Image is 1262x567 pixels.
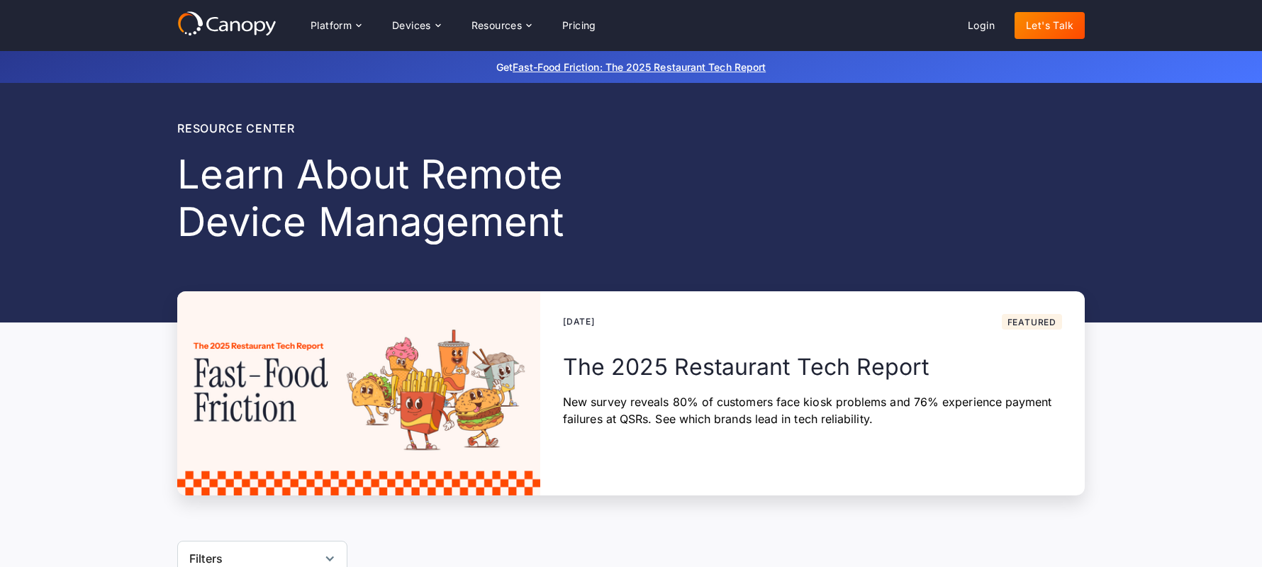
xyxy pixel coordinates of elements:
[471,21,523,30] div: Resources
[563,352,1062,382] h2: The 2025 Restaurant Tech Report
[1007,318,1056,327] div: Featured
[513,61,766,73] a: Fast-Food Friction: The 2025 Restaurant Tech Report
[392,21,431,30] div: Devices
[284,60,978,74] p: Get
[311,21,352,30] div: Platform
[299,11,372,40] div: Platform
[563,393,1062,427] p: New survey reveals 80% of customers face kiosk problems and 76% experience payment failures at QS...
[956,12,1006,39] a: Login
[177,151,699,246] h1: Learn About Remote Device Management
[381,11,452,40] div: Devices
[1015,12,1085,39] a: Let's Talk
[177,291,1085,495] a: [DATE]FeaturedThe 2025 Restaurant Tech ReportNew survey reveals 80% of customers face kiosk probl...
[563,315,595,328] div: [DATE]
[177,120,699,137] div: Resource center
[189,550,223,567] div: Filters
[551,12,608,39] a: Pricing
[460,11,542,40] div: Resources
